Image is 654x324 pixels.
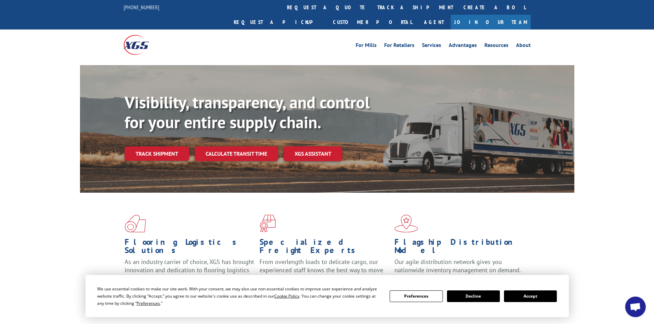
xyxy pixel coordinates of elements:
[449,43,477,50] a: Advantages
[137,300,160,306] span: Preferences
[97,285,381,307] div: We use essential cookies to make our site work. With your consent, we may also use non-essential ...
[260,238,389,258] h1: Specialized Freight Experts
[124,4,159,11] a: [PHONE_NUMBER]
[451,15,531,29] a: Join Our Team
[384,43,414,50] a: For Retailers
[229,15,328,29] a: Request a pickup
[422,43,441,50] a: Services
[125,238,254,258] h1: Flooring Logistics Solutions
[125,258,254,282] span: As an industry carrier of choice, XGS has brought innovation and dedication to flooring logistics...
[394,258,521,274] span: Our agile distribution network gives you nationwide inventory management on demand.
[260,215,276,232] img: xgs-icon-focused-on-flooring-red
[356,43,377,50] a: For Mills
[394,215,418,232] img: xgs-icon-flagship-distribution-model-red
[328,15,417,29] a: Customer Portal
[85,275,569,317] div: Cookie Consent Prompt
[484,43,508,50] a: Resources
[195,146,278,161] a: Calculate transit time
[390,290,443,302] button: Preferences
[394,238,524,258] h1: Flagship Distribution Model
[284,146,342,161] a: XGS ASSISTANT
[125,215,146,232] img: xgs-icon-total-supply-chain-intelligence-red
[417,15,451,29] a: Agent
[260,258,389,288] p: From overlength loads to delicate cargo, our experienced staff knows the best way to move your fr...
[516,43,531,50] a: About
[274,293,299,299] span: Cookie Policy
[125,92,370,133] b: Visibility, transparency, and control for your entire supply chain.
[625,297,646,317] div: Open chat
[447,290,500,302] button: Decline
[125,146,189,161] a: Track shipment
[504,290,557,302] button: Accept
